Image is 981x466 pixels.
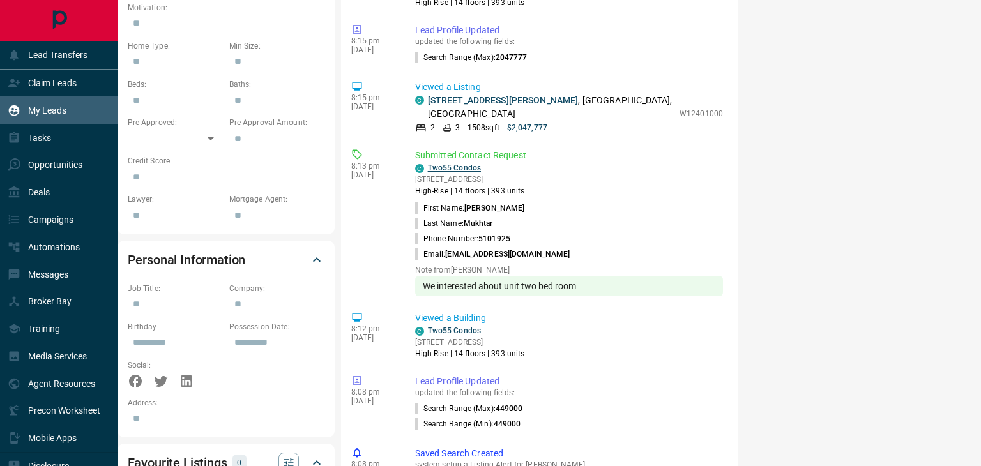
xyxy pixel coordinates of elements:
[351,170,396,179] p: [DATE]
[415,185,525,197] p: High-Rise | 14 floors | 393 units
[415,24,723,37] p: Lead Profile Updated
[351,93,396,102] p: 8:15 pm
[494,419,521,428] span: 449000
[415,37,723,46] p: updated the following fields:
[128,397,324,409] p: Address:
[229,117,324,128] p: Pre-Approval Amount:
[415,233,510,244] p: Phone Number:
[415,266,723,274] p: Note from [PERSON_NAME]
[229,40,324,52] p: Min Size:
[428,94,673,121] p: , [GEOGRAPHIC_DATA], [GEOGRAPHIC_DATA]
[428,326,481,335] a: Two55 Condos
[351,162,396,170] p: 8:13 pm
[128,359,223,371] p: Social:
[415,202,525,214] p: First Name:
[415,312,723,325] p: Viewed a Building
[455,122,460,133] p: 3
[351,396,396,405] p: [DATE]
[496,53,528,62] span: 2047777
[428,163,481,172] a: Two55 Condos
[415,248,570,260] p: Email:
[351,36,396,45] p: 8:15 pm
[468,122,499,133] p: 1508 sqft
[430,122,435,133] p: 2
[128,79,223,90] p: Beds:
[128,193,223,205] p: Lawyer:
[351,324,396,333] p: 8:12 pm
[464,219,493,228] span: Mukhtar
[415,348,525,359] p: High-Rise | 14 floors | 393 units
[445,250,570,259] span: [EMAIL_ADDRESS][DOMAIN_NAME]
[428,95,579,105] a: [STREET_ADDRESS][PERSON_NAME]
[128,155,324,167] p: Credit Score:
[128,244,324,275] div: Personal Information
[415,149,723,162] p: Submitted Contact Request
[351,333,396,342] p: [DATE]
[128,117,223,128] p: Pre-Approved:
[415,403,523,414] p: Search Range (Max) :
[128,283,223,294] p: Job Title:
[415,375,723,388] p: Lead Profile Updated
[128,321,223,333] p: Birthday:
[415,447,723,460] p: Saved Search Created
[415,96,424,105] div: condos.ca
[680,108,723,119] p: W12401000
[415,418,521,430] p: Search Range (Min) :
[128,40,223,52] p: Home Type:
[415,336,525,348] p: [STREET_ADDRESS]
[496,404,523,413] span: 449000
[128,2,324,13] p: Motivation:
[464,204,524,213] span: [PERSON_NAME]
[415,218,493,229] p: Last Name:
[351,387,396,396] p: 8:08 pm
[415,52,528,63] p: Search Range (Max) :
[351,45,396,54] p: [DATE]
[415,388,723,397] p: updated the following fields:
[415,327,424,336] div: condos.ca
[507,122,547,133] p: $2,047,777
[415,164,424,173] div: condos.ca
[415,276,723,296] div: We interested about unit two bed room
[229,193,324,205] p: Mortgage Agent:
[351,102,396,111] p: [DATE]
[229,283,324,294] p: Company:
[229,321,324,333] p: Possession Date:
[128,250,246,270] h2: Personal Information
[415,174,525,185] p: [STREET_ADDRESS]
[478,234,510,243] span: 5101925
[229,79,324,90] p: Baths:
[415,80,723,94] p: Viewed a Listing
